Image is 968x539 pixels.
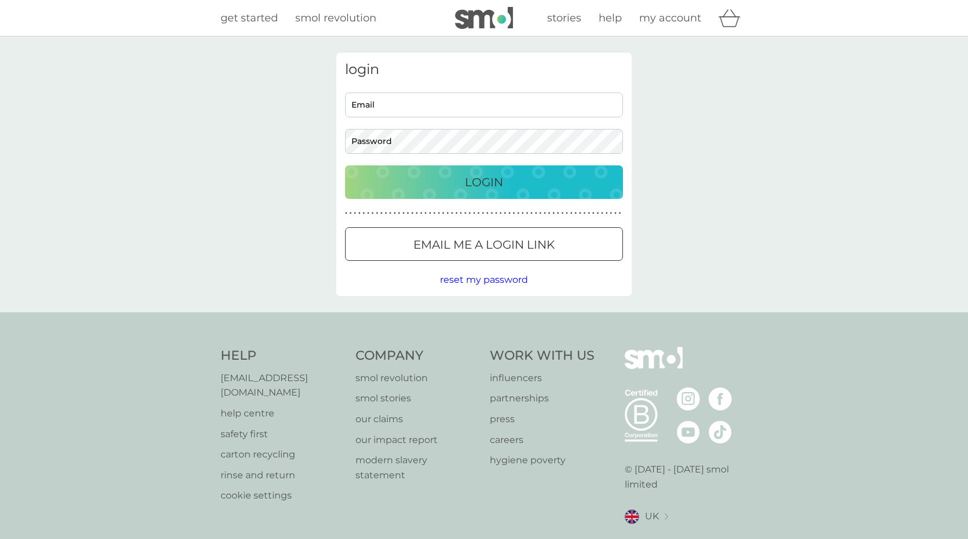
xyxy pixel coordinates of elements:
img: visit the smol Tiktok page [709,420,732,444]
p: ● [562,211,564,216]
a: my account [639,10,701,27]
a: cookie settings [221,488,344,503]
p: ● [451,211,453,216]
p: ● [482,211,484,216]
a: rinse and return [221,468,344,483]
p: ● [380,211,383,216]
img: select a new location [665,514,668,520]
span: smol revolution [295,12,376,24]
a: smol stories [355,391,479,406]
a: hygiene poverty [490,453,595,468]
p: ● [500,211,502,216]
p: ● [508,211,511,216]
img: UK flag [625,510,639,524]
button: reset my password [440,272,528,287]
p: ● [394,211,396,216]
img: visit the smol Facebook page [709,387,732,411]
p: ● [434,211,436,216]
p: ● [345,211,347,216]
div: basket [718,6,747,29]
a: partnerships [490,391,595,406]
p: [EMAIL_ADDRESS][DOMAIN_NAME] [221,371,344,400]
p: ● [456,211,458,216]
a: carton recycling [221,447,344,462]
p: ● [358,211,361,216]
p: ● [544,211,546,216]
a: get started [221,10,278,27]
a: our impact report [355,433,479,448]
p: modern slavery statement [355,453,479,482]
h4: Help [221,347,344,365]
h3: login [345,61,623,78]
p: ● [575,211,577,216]
img: visit the smol Instagram page [677,387,700,411]
p: ● [491,211,493,216]
a: press [490,412,595,427]
p: ● [548,211,551,216]
p: ● [398,211,401,216]
p: ● [442,211,445,216]
a: careers [490,433,595,448]
p: ● [614,211,617,216]
p: ● [552,211,555,216]
span: stories [547,12,581,24]
p: ● [522,211,524,216]
p: ● [579,211,581,216]
p: ● [438,211,440,216]
a: our claims [355,412,479,427]
p: ● [446,211,449,216]
p: ● [469,211,471,216]
p: ● [372,211,374,216]
p: ● [376,211,378,216]
p: ● [420,211,423,216]
a: help [599,10,622,27]
p: © [DATE] - [DATE] smol limited [625,462,748,492]
p: ● [566,211,568,216]
a: help centre [221,406,344,421]
p: ● [354,211,356,216]
p: ● [416,211,418,216]
span: get started [221,12,278,24]
p: ● [517,211,519,216]
p: ● [588,211,590,216]
p: smol revolution [355,371,479,386]
p: ● [402,211,405,216]
p: ● [530,211,533,216]
p: ● [570,211,573,216]
p: ● [557,211,559,216]
p: ● [610,211,613,216]
p: ● [385,211,387,216]
span: help [599,12,622,24]
p: ● [460,211,462,216]
p: ● [411,211,413,216]
img: smol [455,7,513,29]
button: Login [345,165,623,199]
button: Email me a login link [345,227,623,261]
p: ● [584,211,586,216]
p: ● [429,211,431,216]
p: ● [363,211,365,216]
p: ● [592,211,595,216]
p: Email me a login link [413,235,555,254]
a: influencers [490,371,595,386]
a: safety first [221,427,344,442]
p: ● [504,211,507,216]
span: my account [639,12,701,24]
p: ● [606,211,608,216]
img: visit the smol Youtube page [677,420,700,444]
p: ● [619,211,621,216]
p: ● [464,211,467,216]
p: ● [513,211,515,216]
span: reset my password [440,274,528,285]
